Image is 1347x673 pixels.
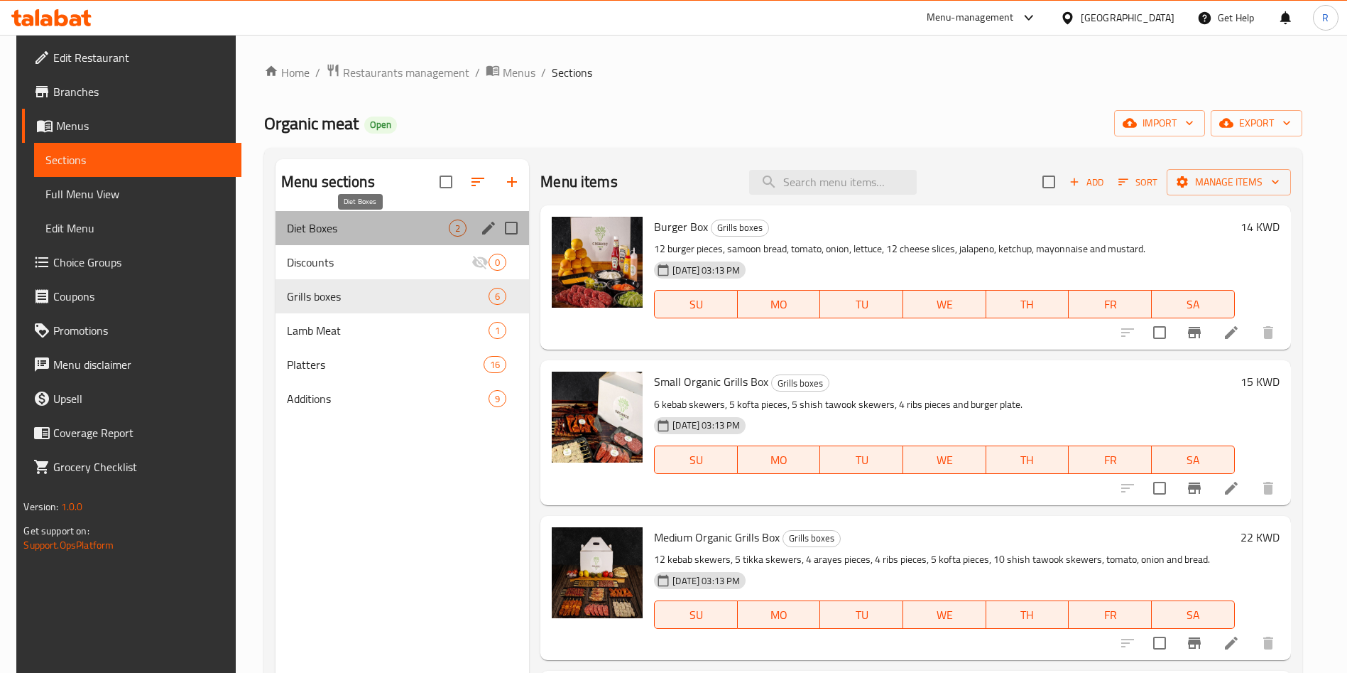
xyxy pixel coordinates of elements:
[783,530,840,547] span: Grills boxes
[22,109,241,143] a: Menus
[992,605,1064,625] span: TH
[326,63,469,82] a: Restaurants management
[1074,450,1146,470] span: FR
[45,185,230,203] span: Full Menu View
[61,497,83,516] span: 1.0.0
[1118,174,1157,190] span: Sort
[654,240,1234,258] p: 12 burger pieces, samoon bread, tomato, onion, lettuce, 12 cheese slices, jalapeno, ketchup, mayo...
[986,601,1069,629] button: TH
[364,117,397,134] div: Open
[1067,174,1106,190] span: Add
[1177,626,1211,660] button: Branch-specific-item
[909,294,981,315] span: WE
[820,601,903,629] button: TU
[782,530,841,547] div: Grills boxes
[820,446,903,474] button: TU
[738,601,821,629] button: MO
[1251,316,1285,350] button: delete
[826,450,898,470] span: TU
[1109,171,1167,193] span: Sort items
[903,446,986,474] button: WE
[484,358,506,372] span: 16
[1240,217,1280,237] h6: 14 KWD
[276,205,529,421] nav: Menu sections
[53,254,230,271] span: Choice Groups
[1064,171,1109,193] span: Add item
[489,254,506,271] div: items
[56,117,230,134] span: Menus
[909,450,981,470] span: WE
[552,527,643,618] img: Medium Organic Grills Box
[1069,290,1152,318] button: FR
[53,83,230,100] span: Branches
[986,446,1069,474] button: TH
[276,279,529,313] div: Grills boxes6
[22,450,241,484] a: Grocery Checklist
[1152,601,1235,629] button: SA
[1178,173,1280,191] span: Manage items
[1240,372,1280,392] h6: 15 KWD
[667,574,746,588] span: [DATE] 03:13 PM
[53,356,230,373] span: Menu disclaimer
[489,324,506,338] span: 1
[53,458,230,475] span: Grocery Checklist
[489,256,506,269] span: 0
[654,216,708,237] span: Burger Box
[667,264,746,277] span: [DATE] 03:13 PM
[1064,171,1109,193] button: Add
[1145,473,1174,503] span: Select to update
[34,177,241,211] a: Full Menu View
[45,151,230,168] span: Sections
[552,64,592,81] span: Sections
[315,64,320,81] li: /
[711,220,768,236] span: Grills boxes
[22,382,241,416] a: Upsell
[489,392,506,406] span: 9
[489,288,506,305] div: items
[820,290,903,318] button: TU
[23,497,58,516] span: Version:
[749,170,917,195] input: search
[771,375,829,392] div: Grills boxes
[1069,601,1152,629] button: FR
[772,375,829,392] span: Grills boxes
[654,601,738,629] button: SU
[552,372,643,463] img: Small Organic Grills Box
[45,220,230,237] span: Edit Menu
[22,41,241,75] a: Edit Restaurant
[486,63,535,82] a: Menus
[287,390,489,407] div: Additions
[503,64,535,81] span: Menus
[660,450,732,470] span: SU
[22,416,241,450] a: Coverage Report
[1240,527,1280,547] h6: 22 KWD
[992,294,1064,315] span: TH
[1115,171,1161,193] button: Sort
[1034,167,1064,197] span: Select section
[475,64,480,81] li: /
[264,107,359,139] span: Organic meat
[34,211,241,245] a: Edit Menu
[986,290,1069,318] button: TH
[1145,318,1174,348] span: Select to update
[1074,294,1146,315] span: FR
[489,322,506,339] div: items
[53,424,230,441] span: Coverage Report
[1223,635,1240,652] a: Edit menu item
[1074,605,1146,625] span: FR
[53,390,230,407] span: Upsell
[667,419,746,432] span: [DATE] 03:13 PM
[364,119,397,131] span: Open
[287,288,489,305] span: Grills boxes
[22,313,241,348] a: Promotions
[264,64,310,81] a: Home
[1152,290,1235,318] button: SA
[1167,169,1291,195] button: Manage items
[540,171,618,193] h2: Menu items
[22,348,241,382] a: Menu disclaimer
[276,382,529,416] div: Additions9
[743,605,815,625] span: MO
[22,279,241,313] a: Coupons
[903,601,986,629] button: WE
